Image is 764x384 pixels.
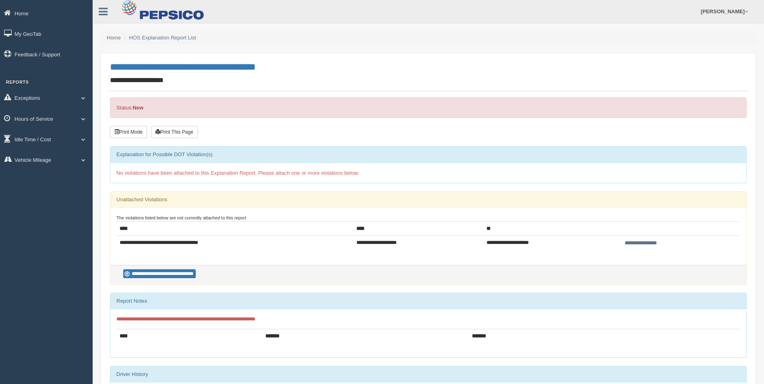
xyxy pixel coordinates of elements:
button: Print This Page [151,126,198,138]
div: Unattached Violations [110,192,746,208]
span: No violations have been attached to this Explanation Report. Please attach one or more violations... [116,170,359,176]
strong: New [133,105,143,111]
div: Status: [110,97,747,118]
div: Driver History [110,366,746,382]
a: Home [107,35,121,41]
a: HOS Explanation Report List [129,35,196,41]
div: Explanation for Possible DOT Violation(s) [110,147,746,163]
div: Report Notes [110,293,746,309]
button: Print Mode [110,126,147,138]
small: The violations listed below are not currently attached to this report: [116,215,247,220]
